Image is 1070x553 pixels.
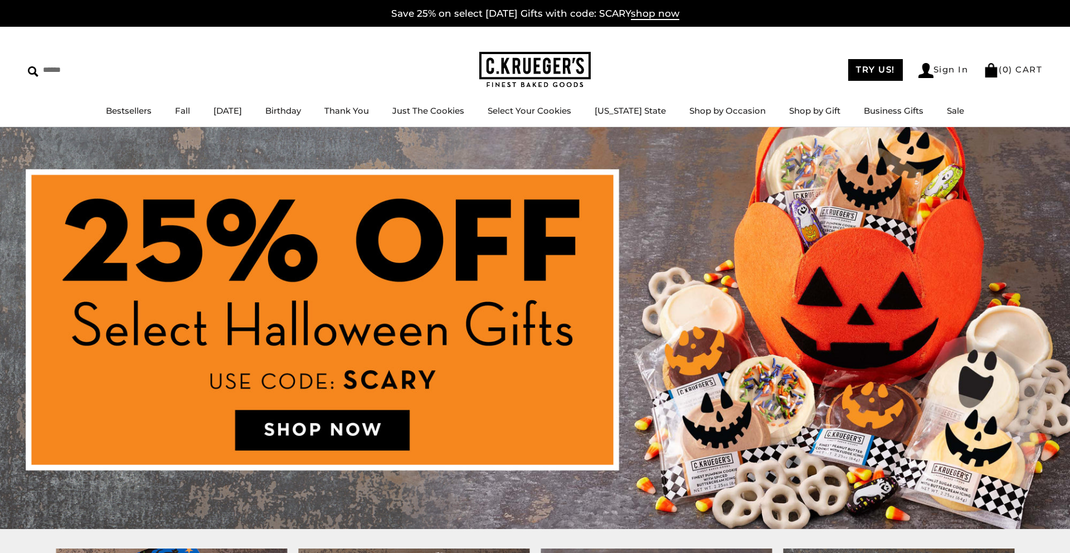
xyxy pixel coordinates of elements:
img: Account [918,63,933,78]
a: [DATE] [213,105,242,116]
a: Birthday [265,105,301,116]
a: Fall [175,105,190,116]
a: Sale [947,105,964,116]
a: Bestsellers [106,105,152,116]
a: Select Your Cookies [488,105,571,116]
a: Shop by Gift [789,105,840,116]
img: Bag [984,63,999,77]
span: shop now [631,8,679,20]
a: Thank You [324,105,369,116]
img: Search [28,66,38,77]
a: Sign In [918,63,969,78]
a: [US_STATE] State [595,105,666,116]
a: Shop by Occasion [689,105,766,116]
a: Business Gifts [864,105,923,116]
span: 0 [1003,64,1009,75]
input: Search [28,61,160,79]
a: (0) CART [984,64,1042,75]
img: C.KRUEGER'S [479,52,591,88]
a: Save 25% on select [DATE] Gifts with code: SCARYshop now [391,8,679,20]
a: Just The Cookies [392,105,464,116]
a: TRY US! [848,59,903,81]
